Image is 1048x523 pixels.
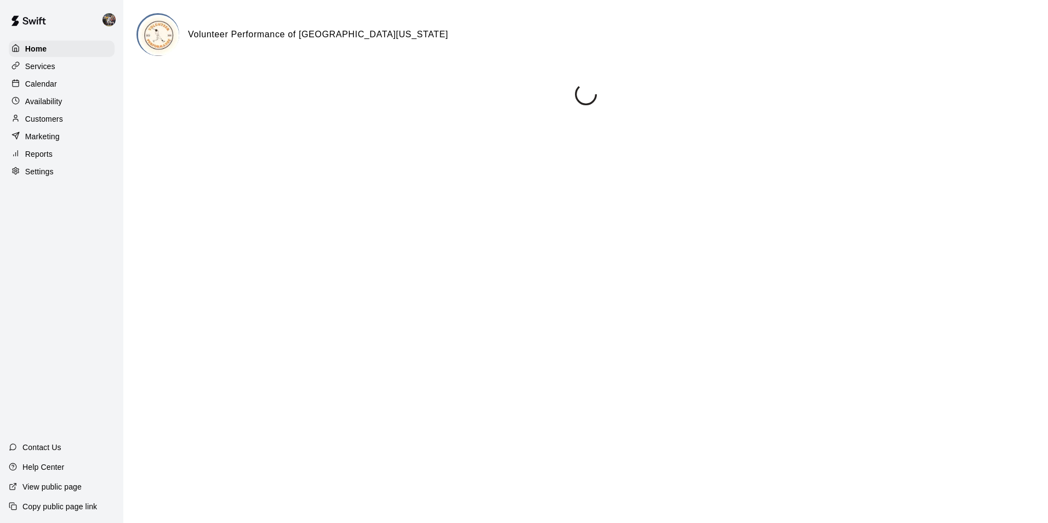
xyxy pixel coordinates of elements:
[25,43,47,54] p: Home
[22,481,82,492] p: View public page
[9,146,115,162] a: Reports
[9,111,115,127] a: Customers
[25,61,55,72] p: Services
[9,128,115,145] a: Marketing
[25,149,53,160] p: Reports
[138,15,179,56] img: Volunteer Performance of East Tennessee logo
[9,58,115,75] a: Services
[22,501,97,512] p: Copy public page link
[25,113,63,124] p: Customers
[22,462,64,473] p: Help Center
[25,96,62,107] p: Availability
[9,163,115,180] a: Settings
[25,78,57,89] p: Calendar
[9,93,115,110] a: Availability
[100,9,123,31] div: Cody Hawn
[25,166,54,177] p: Settings
[102,13,116,26] img: Cody Hawn
[9,41,115,57] a: Home
[25,131,60,142] p: Marketing
[9,76,115,92] a: Calendar
[188,27,448,42] h6: Volunteer Performance of [GEOGRAPHIC_DATA][US_STATE]
[22,442,61,453] p: Contact Us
